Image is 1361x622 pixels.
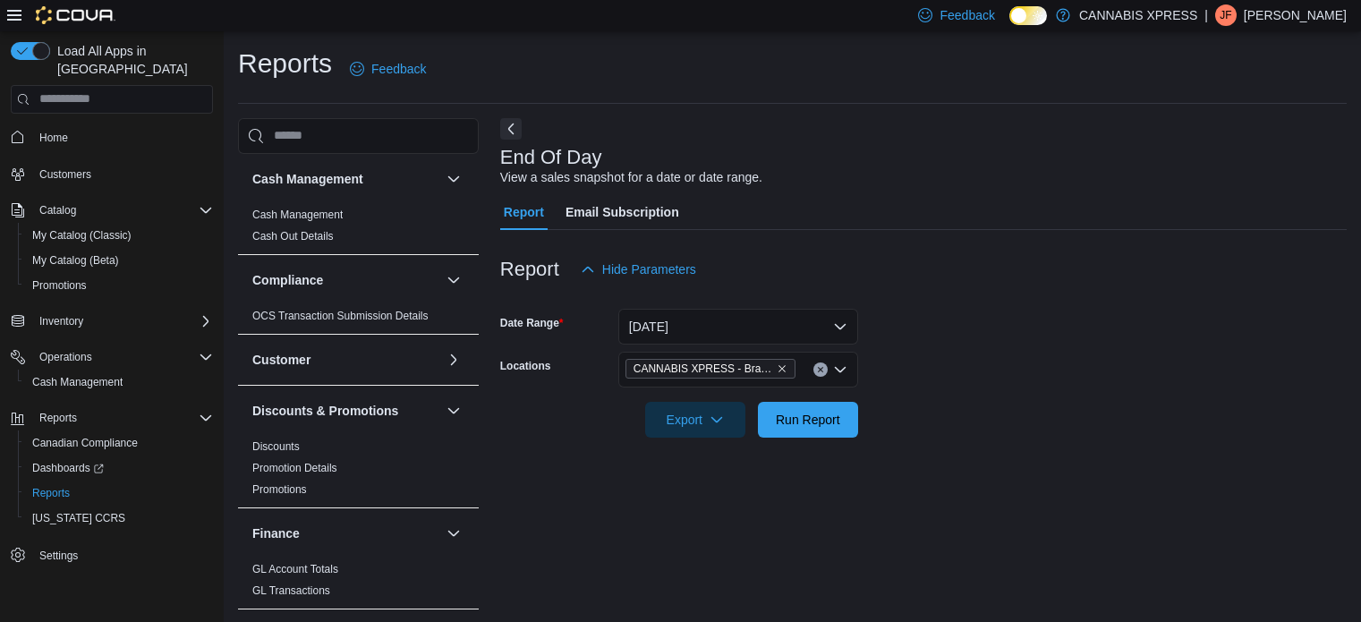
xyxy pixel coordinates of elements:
div: Discounts & Promotions [238,436,479,507]
span: Inventory [32,311,213,332]
a: OCS Transaction Submission Details [252,310,429,322]
span: Promotion Details [252,461,337,475]
button: Next [500,118,522,140]
button: Promotions [18,273,220,298]
button: Canadian Compliance [18,430,220,456]
span: Canadian Compliance [25,432,213,454]
h1: Reports [238,46,332,81]
button: Finance [443,523,464,544]
label: Date Range [500,316,564,330]
a: Reports [25,482,77,504]
a: Canadian Compliance [25,432,145,454]
a: Promotion Details [252,462,337,474]
button: Cash Management [18,370,220,395]
div: View a sales snapshot for a date or date range. [500,168,762,187]
h3: Finance [252,524,300,542]
button: Finance [252,524,439,542]
span: My Catalog (Classic) [25,225,213,246]
span: Canadian Compliance [32,436,138,450]
a: Dashboards [25,457,111,479]
span: My Catalog (Beta) [25,250,213,271]
button: Reports [4,405,220,430]
span: Operations [39,350,92,364]
h3: Compliance [252,271,323,289]
button: My Catalog (Classic) [18,223,220,248]
a: My Catalog (Classic) [25,225,139,246]
div: Cash Management [238,204,479,254]
h3: Cash Management [252,170,363,188]
span: CANNABIS XPRESS - Brampton (Hurontario Street) [625,359,795,379]
img: Cova [36,6,115,24]
span: Discounts [252,439,300,454]
button: Compliance [252,271,439,289]
button: Home [4,124,220,150]
h3: Customer [252,351,310,369]
span: Dashboards [32,461,104,475]
p: [PERSON_NAME] [1244,4,1347,26]
button: Settings [4,541,220,567]
button: My Catalog (Beta) [18,248,220,273]
button: Operations [32,346,99,368]
button: Compliance [443,269,464,291]
nav: Complex example [11,117,213,615]
span: Feedback [940,6,994,24]
label: Locations [500,359,551,373]
button: Catalog [32,200,83,221]
span: Home [39,131,68,145]
button: Clear input [813,362,828,377]
span: GL Account Totals [252,562,338,576]
span: Promotions [25,275,213,296]
span: Promotions [252,482,307,497]
span: Catalog [32,200,213,221]
button: Customers [4,161,220,187]
button: Cash Management [252,170,439,188]
span: GL Transactions [252,584,330,598]
span: Washington CCRS [25,507,213,529]
span: Email Subscription [566,194,679,230]
a: Promotions [252,483,307,496]
button: Open list of options [833,362,847,377]
span: Load All Apps in [GEOGRAPHIC_DATA] [50,42,213,78]
button: Export [645,402,745,438]
a: Cash Out Details [252,230,334,243]
button: Operations [4,345,220,370]
div: Compliance [238,305,479,334]
div: Jo Forbes [1215,4,1237,26]
a: Settings [32,545,85,567]
span: Reports [39,411,77,425]
span: Customers [32,163,213,185]
a: My Catalog (Beta) [25,250,126,271]
button: [US_STATE] CCRS [18,506,220,531]
button: Cash Management [443,168,464,190]
button: Reports [32,407,84,429]
a: [US_STATE] CCRS [25,507,132,529]
span: JF [1220,4,1231,26]
h3: Report [500,259,559,280]
span: Report [504,194,544,230]
a: GL Account Totals [252,563,338,575]
p: CANNABIS XPRESS [1079,4,1197,26]
h3: Discounts & Promotions [252,402,398,420]
span: Run Report [776,411,840,429]
button: Remove CANNABIS XPRESS - Brampton (Hurontario Street) from selection in this group [777,363,787,374]
button: [DATE] [618,309,858,345]
span: Reports [32,407,213,429]
a: Promotions [25,275,94,296]
a: Discounts [252,440,300,453]
input: Dark Mode [1009,6,1047,25]
span: Cash Out Details [252,229,334,243]
a: Cash Management [252,209,343,221]
a: Home [32,127,75,149]
span: CANNABIS XPRESS - Brampton ([GEOGRAPHIC_DATA]) [634,360,773,378]
button: Inventory [32,311,90,332]
span: OCS Transaction Submission Details [252,309,429,323]
span: Hide Parameters [602,260,696,278]
a: Customers [32,164,98,185]
div: Finance [238,558,479,609]
a: Dashboards [18,456,220,481]
button: Catalog [4,198,220,223]
span: Reports [25,482,213,504]
a: Feedback [343,51,433,87]
span: Customers [39,167,91,182]
span: Cash Management [252,208,343,222]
